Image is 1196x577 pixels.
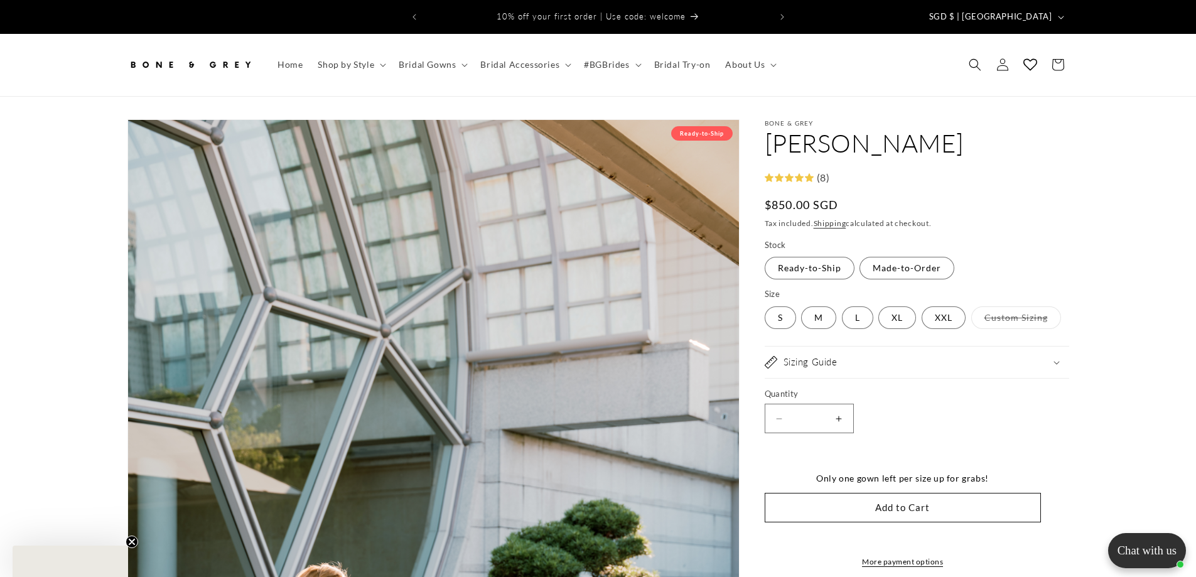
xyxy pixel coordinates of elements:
[391,51,473,78] summary: Bridal Gowns
[126,536,138,548] button: Close teaser
[929,11,1052,23] span: SGD $ | [GEOGRAPHIC_DATA]
[765,388,1041,401] label: Quantity
[765,217,1069,230] div: Tax included. calculated at checkout.
[399,59,456,70] span: Bridal Gowns
[310,51,391,78] summary: Shop by Style
[1108,533,1186,568] button: Open chatbox
[859,257,954,279] label: Made-to-Order
[842,306,873,329] label: L
[768,5,796,29] button: Next announcement
[318,59,374,70] span: Shop by Style
[765,470,1041,486] div: Only one gown left per size up for grabs!
[647,51,718,78] a: Bridal Try-on
[480,59,559,70] span: Bridal Accessories
[497,11,686,21] span: 10% off your first order | Use code: welcome
[765,493,1041,522] button: Add to Cart
[814,169,830,187] div: (8)
[971,306,1061,329] label: Custom Sizing
[784,356,838,369] h2: Sizing Guide
[814,218,846,228] a: Shipping
[765,306,796,329] label: S
[765,347,1069,378] summary: Sizing Guide
[127,51,253,78] img: Bone and Grey Bridal
[718,51,782,78] summary: About Us
[584,59,629,70] span: #BGBrides
[725,59,765,70] span: About Us
[765,197,839,213] span: $850.00 SGD
[13,546,128,577] div: Close teaser
[765,288,782,301] legend: Size
[654,59,711,70] span: Bridal Try-on
[878,306,916,329] label: XL
[765,239,787,252] legend: Stock
[576,51,646,78] summary: #BGBrides
[961,51,989,78] summary: Search
[270,51,310,78] a: Home
[1108,544,1186,558] p: Chat with us
[765,257,854,279] label: Ready-to-Ship
[765,119,1069,127] p: Bone & Grey
[473,51,576,78] summary: Bridal Accessories
[401,5,428,29] button: Previous announcement
[922,306,966,329] label: XXL
[922,5,1069,29] button: SGD $ | [GEOGRAPHIC_DATA]
[765,127,1069,159] h1: [PERSON_NAME]
[277,59,303,70] span: Home
[765,556,1041,568] a: More payment options
[122,46,257,84] a: Bone and Grey Bridal
[801,306,836,329] label: M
